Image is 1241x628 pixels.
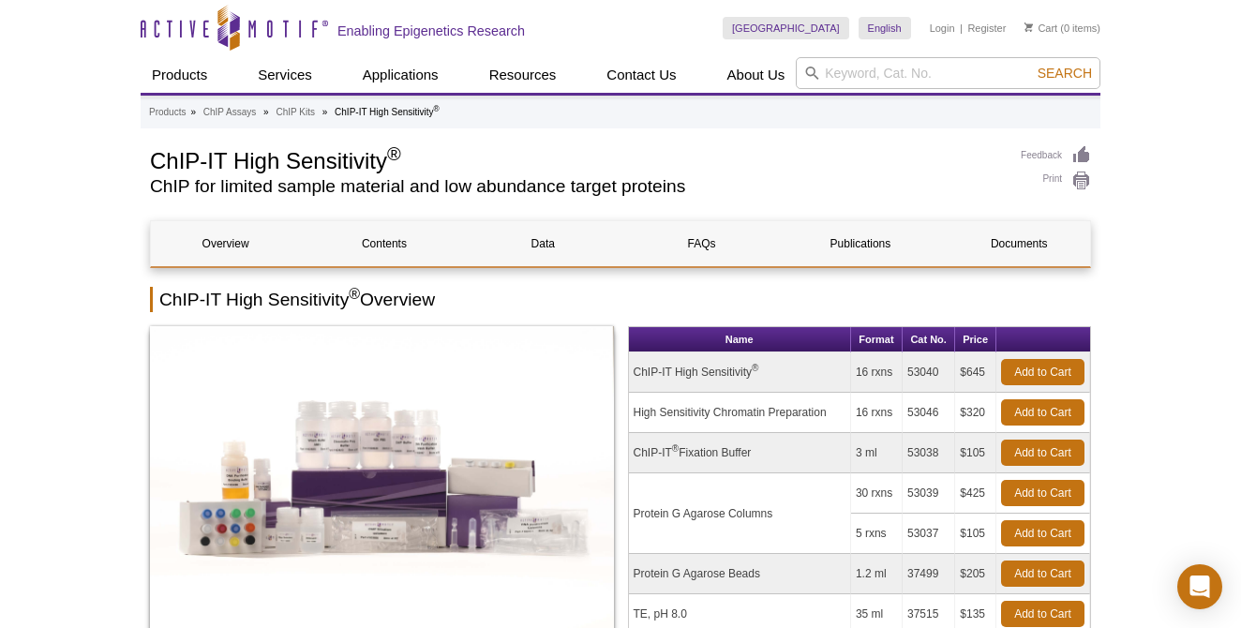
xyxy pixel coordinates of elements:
td: $105 [955,514,996,554]
td: 53037 [903,514,955,554]
a: Documents [945,221,1094,266]
td: $425 [955,473,996,514]
td: 53039 [903,473,955,514]
input: Keyword, Cat. No. [796,57,1100,89]
a: Products [141,57,218,93]
li: (0 items) [1024,17,1100,39]
td: 30 rxns [851,473,903,514]
a: Print [1021,171,1091,191]
a: Add to Cart [1001,520,1084,546]
a: Products [149,104,186,121]
a: Cart [1024,22,1057,35]
td: $320 [955,393,996,433]
a: Add to Cart [1001,561,1084,587]
td: $105 [955,433,996,473]
a: Feedback [1021,145,1091,166]
td: Protein G Agarose Beads [629,554,851,594]
h2: Enabling Epigenetics Research [337,22,525,39]
a: Resources [478,57,568,93]
a: ChIP Assays [203,104,257,121]
th: Cat No. [903,327,955,352]
a: Add to Cart [1001,601,1084,627]
li: » [263,107,269,117]
a: English [859,17,911,39]
th: Price [955,327,996,352]
td: ChIP-IT High Sensitivity [629,352,851,393]
sup: ® [349,286,360,302]
td: 53040 [903,352,955,393]
a: FAQs [627,221,776,266]
a: Login [930,22,955,35]
td: 53046 [903,393,955,433]
a: Services [247,57,323,93]
a: Data [469,221,618,266]
td: 37499 [903,554,955,594]
a: Add to Cart [1001,399,1084,426]
h1: ChIP-IT High Sensitivity [150,145,1002,173]
a: Contact Us [595,57,687,93]
td: 53038 [903,433,955,473]
sup: ® [752,363,758,373]
li: | [960,17,963,39]
td: 16 rxns [851,352,903,393]
sup: ® [387,143,401,164]
td: 16 rxns [851,393,903,433]
li: » [190,107,196,117]
td: 3 ml [851,433,903,473]
a: About Us [716,57,797,93]
div: Open Intercom Messenger [1177,564,1222,609]
h2: ChIP-IT High Sensitivity Overview [150,287,1091,312]
a: Applications [351,57,450,93]
td: $645 [955,352,996,393]
td: High Sensitivity Chromatin Preparation [629,393,851,433]
td: 5 rxns [851,514,903,554]
a: Add to Cart [1001,480,1084,506]
li: ChIP-IT High Sensitivity [335,107,440,117]
img: Your Cart [1024,22,1033,32]
a: Contents [309,221,458,266]
th: Format [851,327,903,352]
h2: ChIP for limited sample material and low abundance target proteins [150,178,1002,195]
a: ChIP Kits [276,104,315,121]
td: ChIP-IT Fixation Buffer [629,433,851,473]
a: Add to Cart [1001,440,1084,466]
td: Protein G Agarose Columns [629,473,851,554]
sup: ® [672,443,679,454]
li: » [322,107,328,117]
td: 1.2 ml [851,554,903,594]
sup: ® [433,104,439,113]
a: [GEOGRAPHIC_DATA] [723,17,849,39]
a: Overview [151,221,300,266]
a: Add to Cart [1001,359,1084,385]
td: $205 [955,554,996,594]
button: Search [1032,65,1098,82]
th: Name [629,327,851,352]
a: Register [967,22,1006,35]
a: Publications [785,221,934,266]
span: Search [1038,66,1092,81]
